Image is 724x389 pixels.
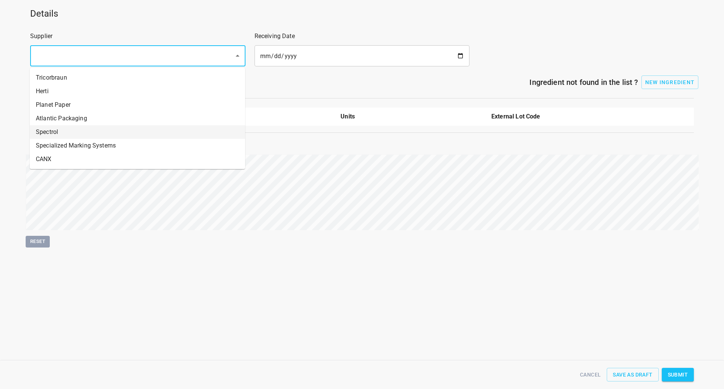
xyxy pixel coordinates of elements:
h5: Details [30,8,694,20]
span: Cancel [580,370,601,380]
p: Receiving Date [255,32,470,41]
h6: Ingredient not found in the list ? [87,76,638,88]
li: Spectrol [30,125,245,139]
li: Specialized Marking Systems [30,139,245,152]
span: Save as Draft [613,370,652,380]
span: Reset [29,237,46,246]
button: Close [232,51,243,61]
li: Planet Paper [30,98,245,112]
p: Supplier [30,32,245,41]
li: Herti [30,85,245,98]
p: Units [341,112,482,121]
span: New Ingredient [645,79,695,85]
button: Reset [26,236,50,248]
button: Submit [662,368,694,382]
button: Save as Draft [607,368,658,382]
p: External Lot Code [491,112,633,121]
p: Quantity [190,112,332,121]
li: Atlantic Packaging [30,112,245,125]
span: Submit [668,370,688,380]
button: Cancel [577,368,604,382]
button: add [641,75,699,89]
li: Tricorbraun [30,71,245,85]
li: CANX [30,152,245,166]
